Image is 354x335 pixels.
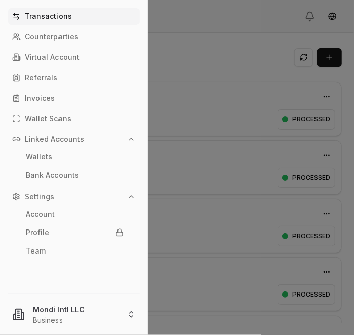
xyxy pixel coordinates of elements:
[8,189,140,205] button: Settings
[33,315,119,325] p: Business
[8,29,140,45] a: Counterparties
[25,74,57,81] p: Referrals
[25,193,54,200] p: Settings
[22,224,128,241] a: Profile
[22,243,128,259] a: Team
[25,95,55,102] p: Invoices
[8,49,140,66] a: Virtual Account
[25,13,72,20] p: Transactions
[26,211,55,218] p: Account
[22,167,128,183] a: Bank Accounts
[8,131,140,148] button: Linked Accounts
[22,206,128,222] a: Account
[25,54,80,61] p: Virtual Account
[33,304,119,315] p: Mondi Intl LLC
[8,70,140,86] a: Referrals
[25,136,84,143] p: Linked Accounts
[25,33,78,40] p: Counterparties
[26,229,49,236] p: Profile
[8,90,140,107] a: Invoices
[8,8,140,25] a: Transactions
[26,172,79,179] p: Bank Accounts
[26,247,46,255] p: Team
[25,115,71,122] p: Wallet Scans
[8,111,140,127] a: Wallet Scans
[26,153,52,160] p: Wallets
[22,149,128,165] a: Wallets
[4,298,144,331] button: Mondi Intl LLCBusiness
